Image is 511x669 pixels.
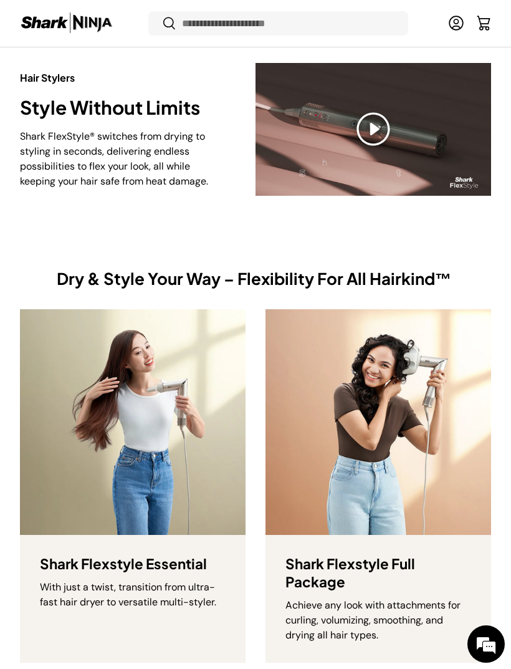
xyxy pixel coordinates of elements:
[40,555,207,573] h3: Shark Flexstyle Essential​
[20,11,113,36] img: Shark Ninja Philippines
[40,580,226,610] p: With just a twist, transition from ultra-fast hair dryer to versatile multi-styler.
[20,70,216,85] p: Hair Stylers​
[285,555,471,591] h3: ​Shark Flexstyle Full Package
[20,129,216,189] p: Shark FlexStyle® switches from drying to styling in seconds, delivering endless possibilities to ...
[57,268,454,289] h2: Dry & Style Your Way – Flexibility For All Hairkind™ ​
[20,95,216,120] h2: ​Style Without Limits​
[285,598,471,643] p: Achieve any look with attachments for curling, volumizing, smoothing, and drying all hair types.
